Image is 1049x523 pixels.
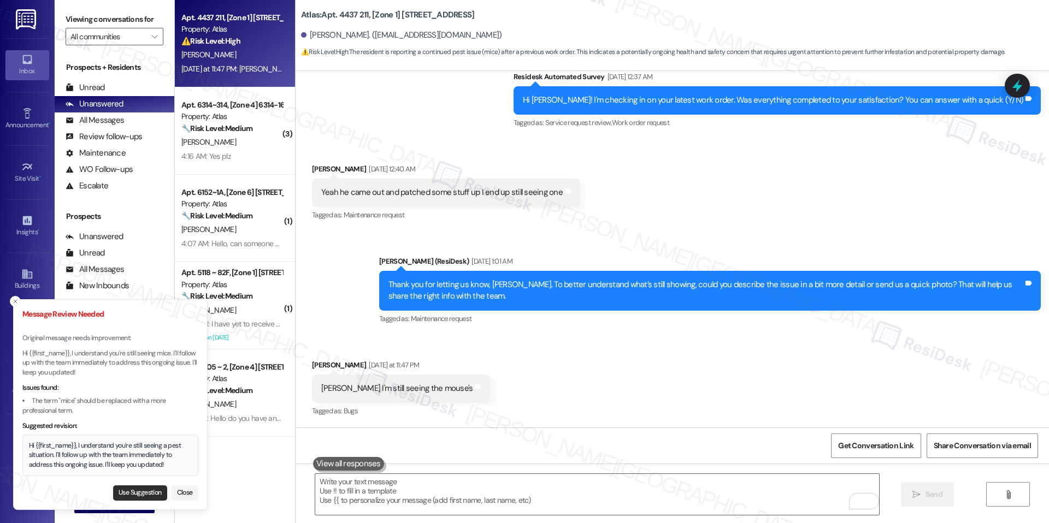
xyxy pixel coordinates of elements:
div: [PERSON_NAME] I'm still seeing the mouse's [321,383,473,394]
div: [DATE] 1:01 AM [469,255,512,267]
span: Share Conversation via email [934,440,1031,451]
div: Unread [66,247,105,259]
div: [PERSON_NAME]. ([EMAIL_ADDRESS][DOMAIN_NAME]) [301,29,502,41]
div: Escalate [66,180,108,192]
span: [PERSON_NAME] [181,50,236,60]
div: Property: Atlas [181,373,282,384]
div: [DATE] 12:37 AM [605,71,653,82]
span: • [38,227,39,234]
div: Property: Atlas [181,111,282,122]
a: Buildings [5,265,49,294]
button: Get Conversation Link [831,433,921,458]
span: [PERSON_NAME] [181,224,236,234]
button: Close toast [10,296,21,307]
div: WO Follow-ups [66,164,133,175]
div: Hi {{first_name}}, I understand you're still seeing a pest situation. I'll follow up with the tea... [29,441,192,470]
div: Apt. 6314~314, [Zone 4] 6314-16 S. Troy [181,99,282,111]
div: Review follow-ups [66,131,142,142]
span: [PERSON_NAME] [181,399,236,409]
label: Viewing conversations for [66,11,163,28]
strong: 🔧 Risk Level: Medium [181,291,252,301]
b: Atlas: Apt. 4437 211, [Zone 1] [STREET_ADDRESS] [301,9,475,21]
div: [DATE] at 11:47 PM [366,359,419,371]
div: Unanswered [66,98,123,110]
span: Maintenance request [344,210,405,219]
i:  [151,32,157,41]
div: [DATE] 12:40 AM [366,163,415,175]
div: Apt. 4437 211, [Zone 1] [STREET_ADDRESS] [181,12,282,23]
div: Yeah he came out and patched some stuff up I end up still seeing one [321,187,563,198]
div: Apt. 6005 ~ 2, [Zone 4] [STREET_ADDRESS] [181,361,282,373]
div: Archived on [DATE] [180,331,284,344]
div: Property: Atlas [181,198,282,210]
div: Hi [PERSON_NAME]! I'm checking in on your latest work order. Was everything completed to your sat... [523,94,1023,106]
span: : The resident is reporting a continued pest issue (mice) after a previous work order. This indic... [301,46,1005,58]
div: Tagged as: [312,207,580,223]
div: Apt. 5118 ~ 82F, [Zone 1] [STREET_ADDRESS][US_STATE] [181,267,282,278]
span: [PERSON_NAME] [181,305,236,315]
a: Leads [5,319,49,348]
button: Share Conversation via email [927,433,1038,458]
button: Close [171,485,198,501]
div: Maintenance [66,147,126,159]
strong: ⚠️ Risk Level: High [301,47,348,56]
div: Apt. 6152~1A, [Zone 6] [STREET_ADDRESS][PERSON_NAME][PERSON_NAME] [181,187,282,198]
button: Send [901,482,954,507]
div: [PERSON_NAME] [312,163,580,179]
p: Original message needs improvement: [22,334,198,343]
a: Inbox [5,50,49,80]
strong: 🔧 Risk Level: Medium [181,385,252,395]
div: [PERSON_NAME] [312,359,491,375]
div: Issues found: [22,383,198,393]
div: [PERSON_NAME] (ResiDesk) [379,255,1041,271]
a: Support [5,479,49,509]
div: Unread [66,82,105,93]
div: 4:16 AM: Yes plz [181,151,231,161]
h3: Message Review Needed [22,308,198,320]
div: Tagged as: [312,403,491,419]
span: [PERSON_NAME] [181,137,236,147]
button: Use Suggestion [113,485,167,501]
div: Prospects [55,211,174,222]
div: [DATE] at 11:47 PM: [PERSON_NAME]'m still seeing the mouse's [181,64,374,74]
input: All communities [70,28,146,45]
i:  [912,490,921,499]
div: 3:59 AM: I have yet to receive pest treatment in over a year [181,319,368,329]
div: New Inbounds [66,280,129,292]
span: Get Conversation Link [838,440,914,451]
div: Suggested revision: [22,421,198,431]
li: The term "mice" should be replaced with a more professional term. [22,396,198,415]
span: • [49,120,50,127]
a: Templates • [5,372,49,402]
strong: 🔧 Risk Level: Medium [181,123,252,133]
p: Hi {{first_name}}, I understand you're still seeing mice. I'll follow up with the team immediatel... [22,349,198,378]
span: Send [926,489,942,500]
span: • [39,173,41,181]
div: Tagged as: [514,115,1041,130]
a: Site Visit • [5,158,49,187]
span: Bugs [344,406,358,415]
img: ResiDesk Logo [16,9,38,29]
textarea: To enrich screen reader interactions, please activate Accessibility in Grammarly extension settings [315,474,879,515]
span: Service request review , [545,118,612,127]
a: Account [5,426,49,455]
div: 4:07 AM: Hello, can someone give me a call I've been calling you guys [181,239,399,248]
i:  [1004,490,1012,499]
div: Prospects + Residents [55,62,174,73]
span: Maintenance request [411,314,472,323]
div: Property: Atlas [181,23,282,35]
div: All Messages [66,264,124,275]
span: Work order request [612,118,669,127]
div: Unanswered [66,231,123,242]
div: Residesk Automated Survey [514,71,1041,86]
strong: 🔧 Risk Level: Medium [181,211,252,221]
a: Insights • [5,211,49,241]
div: Property: Atlas [181,279,282,290]
div: Thank you for letting us know, [PERSON_NAME]. To better understand what’s still showing, could yo... [388,279,1023,302]
strong: ⚠️ Risk Level: High [181,36,240,46]
div: Tagged as: [379,311,1041,326]
div: All Messages [66,115,124,126]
